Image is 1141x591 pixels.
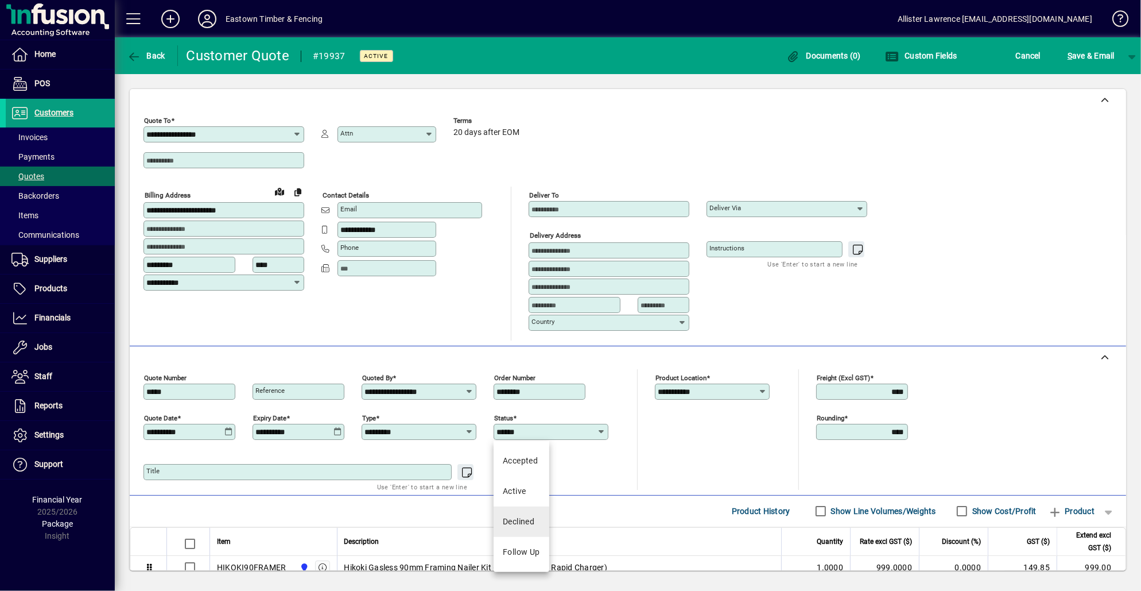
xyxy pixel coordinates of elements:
[6,225,115,245] a: Communications
[494,414,513,422] mat-label: Status
[1068,47,1115,65] span: ave & Email
[146,467,160,475] mat-label: Title
[6,392,115,420] a: Reports
[6,128,115,147] a: Invoices
[297,561,310,574] span: Holyoake St
[1057,556,1126,580] td: 999.00
[6,333,115,362] a: Jobs
[34,342,52,351] span: Jobs
[34,430,64,439] span: Settings
[1104,2,1127,40] a: Knowledge Base
[34,49,56,59] span: Home
[453,128,519,137] span: 20 days after EOM
[34,372,52,381] span: Staff
[253,414,286,422] mat-label: Expiry date
[709,204,741,212] mat-label: Deliver via
[817,373,870,381] mat-label: Freight (excl GST)
[226,10,323,28] div: Eastown Timber & Fencing
[340,205,357,213] mat-label: Email
[217,562,286,573] div: HIKOKI90FRAMER
[860,535,912,548] span: Rate excl GST ($)
[34,313,71,322] span: Financials
[344,562,608,573] span: Hikoki Gasless 90mm Framing Nailer Kit (2 x Batteries & Rapid Charger)
[6,304,115,333] a: Financials
[1062,45,1120,66] button: Save & Email
[6,206,115,225] a: Items
[817,535,843,548] span: Quantity
[11,211,38,220] span: Items
[11,172,44,181] span: Quotes
[34,254,67,264] span: Suppliers
[494,537,549,567] mat-option: Follow Up
[786,51,861,60] span: Documents (0)
[34,401,63,410] span: Reports
[503,485,526,497] div: Active
[494,476,549,507] mat-option: Active
[988,556,1057,580] td: 149.85
[6,421,115,450] a: Settings
[6,450,115,479] a: Support
[919,556,988,580] td: 0.0000
[783,45,864,66] button: Documents (0)
[1048,502,1095,520] span: Product
[270,182,289,200] a: View on map
[340,129,353,137] mat-label: Attn
[217,535,231,548] span: Item
[34,79,50,88] span: POS
[1027,535,1050,548] span: GST ($)
[898,10,1092,28] div: Allister Lawrence [EMAIL_ADDRESS][DOMAIN_NAME]
[34,108,73,117] span: Customers
[503,516,535,528] div: Declined
[187,47,290,65] div: Customer Quote
[970,505,1037,517] label: Show Cost/Profit
[768,257,858,271] mat-hint: Use 'Enter' to start a new line
[33,495,83,504] span: Financial Year
[362,414,376,422] mat-label: Type
[817,414,844,422] mat-label: Rounding
[6,245,115,274] a: Suppliers
[313,47,346,65] div: #19937
[817,562,844,573] span: 1.0000
[362,373,393,381] mat-label: Quoted by
[453,117,522,125] span: Terms
[377,480,467,493] mat-hint: Use 'Enter' to start a new line
[152,9,189,29] button: Add
[11,191,59,200] span: Backorders
[34,459,63,469] span: Support
[494,446,549,476] mat-option: Accepted
[124,45,168,66] button: Back
[6,275,115,303] a: Products
[11,230,79,240] span: Communications
[885,51,957,60] span: Custom Fields
[6,167,115,186] a: Quotes
[144,117,171,125] mat-label: Quote To
[6,147,115,167] a: Payments
[144,414,177,422] mat-label: Quote date
[6,362,115,391] a: Staff
[1068,51,1072,60] span: S
[255,387,285,395] mat-label: Reference
[6,40,115,69] a: Home
[1042,501,1100,522] button: Product
[709,244,744,252] mat-label: Instructions
[144,373,187,381] mat-label: Quote number
[655,373,707,381] mat-label: Product location
[189,9,226,29] button: Profile
[289,183,307,201] button: Copy to Delivery address
[727,501,795,522] button: Product History
[340,244,359,252] mat-label: Phone
[127,51,165,60] span: Back
[494,507,549,537] mat-option: Declined
[344,535,379,548] span: Description
[6,186,115,206] a: Backorders
[503,455,538,467] div: Accepted
[11,152,55,161] span: Payments
[115,45,178,66] app-page-header-button: Back
[1013,45,1044,66] button: Cancel
[1064,529,1111,554] span: Extend excl GST ($)
[11,133,48,142] span: Invoices
[34,284,67,293] span: Products
[1016,47,1041,65] span: Cancel
[503,546,540,558] div: Follow Up
[531,318,554,326] mat-label: Country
